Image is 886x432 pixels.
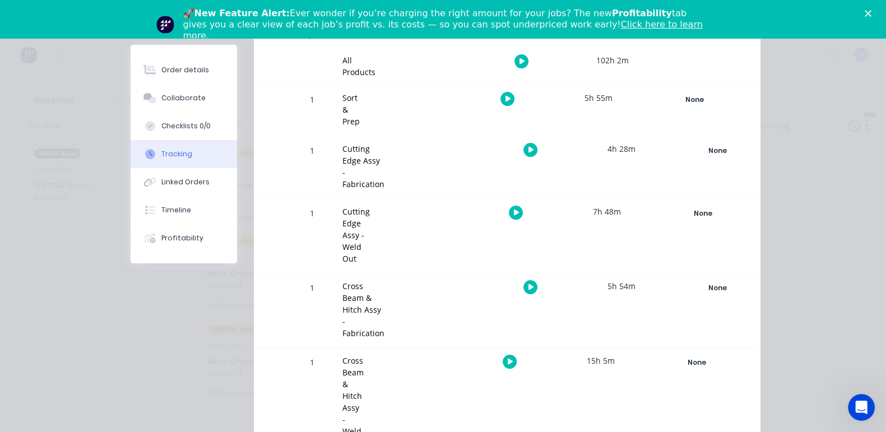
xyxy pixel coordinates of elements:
div: All Products [342,54,375,78]
div: 15h 5m [559,348,643,373]
div: 🚀 Ever wonder if you’re charging the right amount for your jobs? The new tab gives you a clear vi... [183,8,712,41]
div: 1 [295,275,329,347]
button: Collaborate [131,84,237,112]
div: Sort & Prep [342,92,361,127]
button: Order details [131,56,237,84]
div: Timeline [161,205,191,215]
div: Checklists 0/0 [161,121,211,131]
div: 1 [295,87,329,136]
div: 1 [295,138,329,198]
div: Order details [161,65,209,75]
div: 4h 28m [579,136,664,161]
div: Cutting Edge Assy - Weld Out [342,206,370,264]
button: Tracking [131,140,237,168]
button: None [654,92,736,108]
button: Linked Orders [131,168,237,196]
div: None [657,355,737,370]
div: Cross Beam & Hitch Assy - Fabrication [342,280,384,339]
button: Checklists 0/0 [131,112,237,140]
div: 5h 54m [579,273,664,299]
div: Profitability [161,233,203,243]
img: Profile image for Team [156,16,174,34]
div: 7h 48m [565,199,649,224]
div: 1 [295,201,329,273]
div: None [663,206,744,221]
div: None [678,143,758,158]
div: Cutting Edge Assy - Fabrication [342,143,384,190]
div: Collaborate [161,93,206,103]
button: None [677,280,759,296]
b: Profitability [612,8,672,18]
button: Timeline [131,196,237,224]
div: Close [865,10,876,17]
b: New Feature Alert: [194,8,290,18]
button: Profitability [131,224,237,252]
iframe: Intercom live chat [848,394,875,421]
div: None [678,281,758,295]
a: Click here to learn more. [183,19,703,41]
button: None [656,355,738,370]
button: None [662,206,744,221]
div: None [655,92,735,107]
div: Linked Orders [161,177,210,187]
div: Tracking [161,149,192,159]
div: 5h 55m [556,85,641,110]
button: None [677,143,759,159]
div: 102h 2m [570,48,655,73]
